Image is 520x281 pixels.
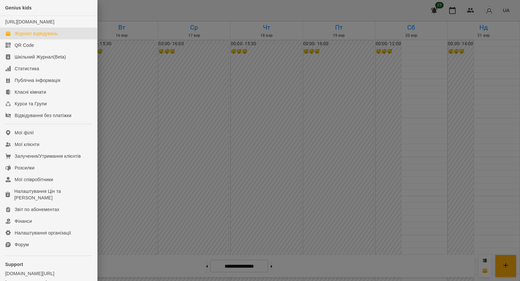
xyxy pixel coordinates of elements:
div: Курси та Групи [15,100,47,107]
div: Класні кімнати [15,89,46,95]
a: [DOMAIN_NAME][URL] [5,270,92,277]
div: Фінанси [15,218,32,224]
p: Support [5,261,92,268]
div: Мої співробітники [15,176,53,183]
div: Розсилки [15,165,34,171]
div: Залучення/Утримання клієнтів [15,153,81,159]
a: [URL][DOMAIN_NAME] [5,19,54,24]
div: QR Code [15,42,34,48]
div: Налаштування Цін та [PERSON_NAME] [14,188,92,201]
div: Відвідування без платіжки [15,112,71,119]
div: Шкільний Журнал(Beta) [15,54,66,60]
div: Мої філії [15,129,34,136]
div: Мої клієнти [15,141,39,148]
div: Налаштування організації [15,230,71,236]
div: Звіт по абонементах [15,206,59,213]
div: Журнал відвідувань [15,30,58,37]
div: Статистика [15,65,39,72]
div: Форум [15,241,29,248]
span: Genius kids [5,5,32,10]
div: Публічна інформація [15,77,60,84]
